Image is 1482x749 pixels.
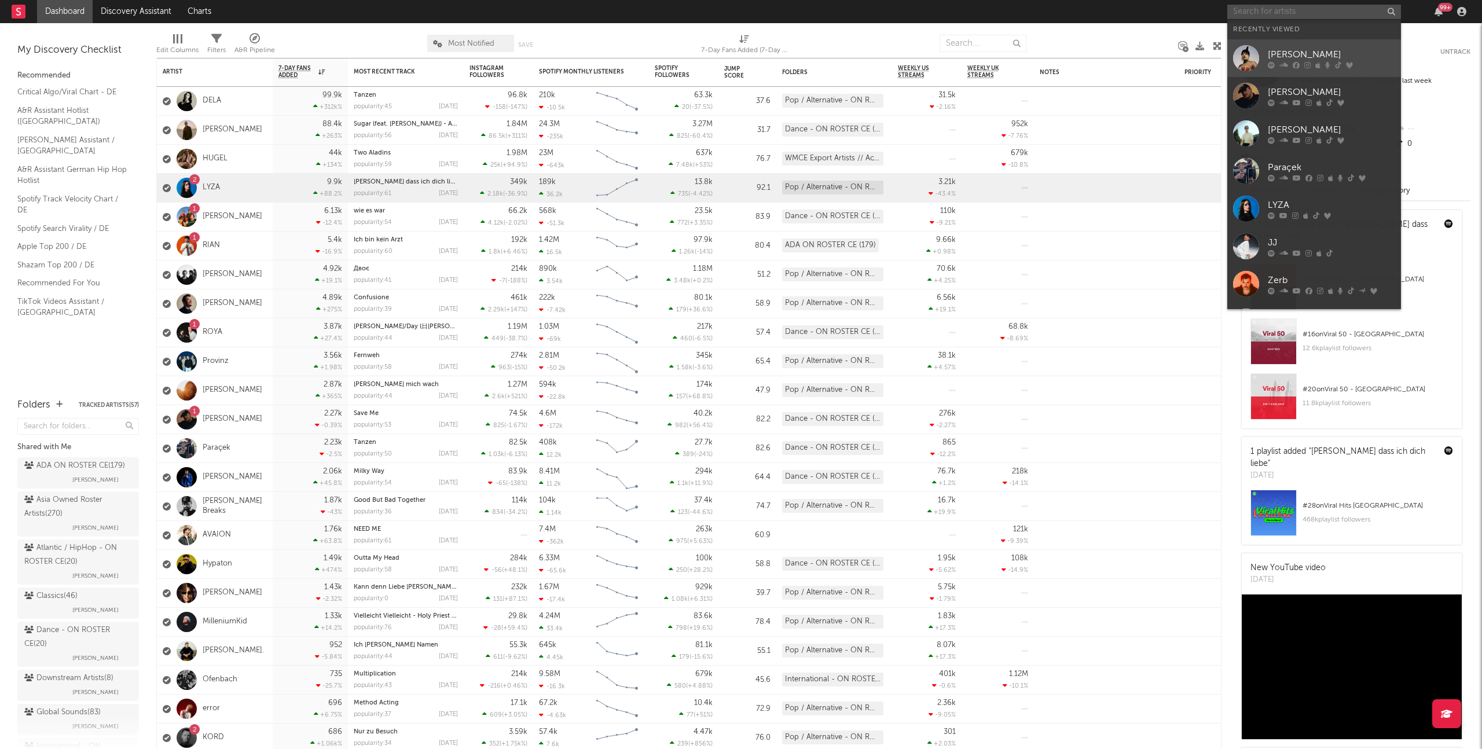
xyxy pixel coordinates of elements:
[488,307,504,313] span: 2.29k
[323,265,342,273] div: 4.92k
[1268,123,1395,137] div: [PERSON_NAME]
[354,381,439,388] a: [PERSON_NAME] mich wach
[1227,39,1401,77] a: [PERSON_NAME]
[1303,328,1453,342] div: # 16 on Viral 50 - [GEOGRAPHIC_DATA]
[724,181,771,195] div: 92.1
[203,675,237,685] a: Ofenbach
[511,236,527,244] div: 192k
[316,219,342,226] div: -12.4 %
[539,294,555,302] div: 222k
[203,212,262,222] a: [PERSON_NAME]
[354,295,458,301] div: Confusione
[354,161,392,168] div: popularity: 59
[1303,383,1453,396] div: # 20 on Viral 50 - [GEOGRAPHIC_DATA]
[481,132,527,139] div: ( )
[203,588,262,598] a: [PERSON_NAME]
[487,191,503,197] span: 2.18k
[354,324,480,330] a: [PERSON_NAME]/Day (日[PERSON_NAME])
[591,87,643,116] svg: Chart title
[724,268,771,282] div: 51.2
[17,277,127,289] a: Recommended For You
[354,306,392,313] div: popularity: 39
[539,265,557,273] div: 890k
[17,193,127,216] a: Spotify Track Velocity Chart / DE
[1268,47,1395,61] div: [PERSON_NAME]
[17,295,127,319] a: TikTok Videos Assistant / [GEOGRAPHIC_DATA]
[1393,137,1470,152] div: 0
[203,270,262,280] a: [PERSON_NAME]
[354,266,369,272] a: Двоє
[203,443,230,453] a: Paraçek
[539,133,563,140] div: -235k
[724,94,771,108] div: 37.6
[489,133,505,139] span: 86.5k
[354,642,438,648] a: Ich [PERSON_NAME] Namen
[508,207,527,215] div: 66.2k
[24,706,101,719] div: Global Sounds ( 83 )
[724,152,771,166] div: 76.7
[782,69,869,76] div: Folders
[929,190,956,197] div: -43.4 %
[696,249,711,255] span: -14 %
[674,278,691,284] span: 3.48k
[203,154,228,164] a: HUGEL
[354,92,376,98] a: Tanzen
[439,248,458,255] div: [DATE]
[937,294,956,302] div: 6.56k
[1268,160,1395,174] div: Paraçek
[17,622,139,667] a: Dance - ON ROSTER CE(20)[PERSON_NAME]
[502,162,526,168] span: +94.9 %
[936,236,956,244] div: 9.66k
[691,104,711,111] span: -37.5 %
[1242,373,1462,428] a: #20onViral 50 - [GEOGRAPHIC_DATA]11.8kplaylist followers
[354,353,380,359] a: Fernweh
[72,719,119,733] span: [PERSON_NAME]
[1227,115,1401,152] a: [PERSON_NAME]
[672,248,713,255] div: ( )
[1303,342,1453,355] div: 12.6k playlist followers
[203,559,232,569] a: Hypaton
[203,497,267,516] a: [PERSON_NAME] Breaks
[480,306,527,313] div: ( )
[313,190,342,197] div: +88.2 %
[17,457,139,489] a: ADA ON ROSTER CE(179)[PERSON_NAME]
[354,68,441,75] div: Most Recent Track
[354,208,458,214] div: wie es war
[354,671,396,677] a: Multiplication
[967,65,1011,79] span: Weekly UK Streams
[669,132,713,139] div: ( )
[1435,7,1443,16] button: 99+
[354,150,458,156] div: Two Aladins
[655,65,695,79] div: Spotify Followers
[591,232,643,260] svg: Chart title
[17,418,139,435] input: Search for folders...
[937,265,956,273] div: 70.6k
[17,539,139,585] a: Atlantic / HipHop - ON ROSTER CE(20)[PERSON_NAME]
[354,584,471,590] a: Kann denn Liebe [PERSON_NAME] sein
[782,123,883,137] div: Dance - ON ROSTER CE (20)
[354,219,392,226] div: popularity: 54
[493,104,506,111] span: -158
[938,91,956,99] div: 31.5k
[17,222,127,235] a: Spotify Search Virality / DE
[354,121,485,127] a: Sugar (feat. [PERSON_NAME]) - ALOK Remix
[17,588,139,619] a: Classics(46)[PERSON_NAME]
[324,207,342,215] div: 6.13k
[694,294,713,302] div: 80.1k
[929,306,956,313] div: +19.1 %
[507,149,527,157] div: 1.98M
[1233,23,1395,36] div: Recently Viewed
[511,294,527,302] div: 461k
[539,104,565,111] div: -10.5k
[72,603,119,617] span: [PERSON_NAME]
[539,178,556,186] div: 189k
[506,307,526,313] span: +147 %
[724,297,771,311] div: 58.9
[689,133,711,139] span: -60.4 %
[539,91,555,99] div: 210k
[505,191,526,197] span: -36.9 %
[507,278,526,284] span: -188 %
[480,219,527,226] div: ( )
[322,294,342,302] div: 4.89k
[695,178,713,186] div: 13.8k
